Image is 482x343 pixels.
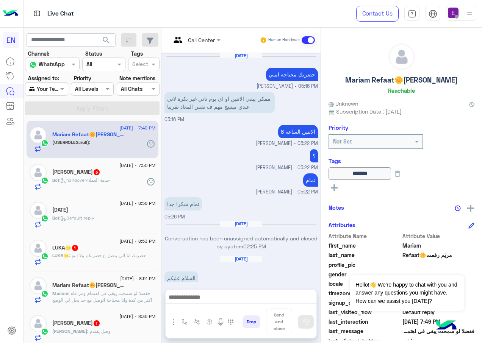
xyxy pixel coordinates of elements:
[52,131,125,138] h5: Mariam Refaat🌼مريَم رفعت
[256,189,318,196] span: [PERSON_NAME] - 05:22 PM
[329,242,401,249] span: first_name
[164,197,202,210] p: 13/9/2025, 5:26 PM
[52,215,59,221] span: Bot
[216,318,225,327] img: send voice note
[329,289,401,297] span: timezone
[85,50,102,58] label: Status
[303,173,318,187] p: 13/9/2025, 5:22 PM
[30,277,47,294] img: defaultAdmin.png
[402,308,475,316] span: Default reply
[94,320,100,326] span: 1
[402,251,475,259] span: Refaat🌼مريَم رفعت
[30,202,47,219] img: defaultAdmin.png
[266,309,292,335] button: Send and close
[164,271,198,285] p: 15/9/2025, 8:10 PM
[429,9,437,18] img: tab
[329,318,401,326] span: last_interaction
[465,9,474,19] img: profile
[28,50,49,58] label: Channel:
[329,299,401,307] span: signup_date
[404,6,419,22] a: tab
[119,238,155,245] span: [DATE] - 8:53 PM
[356,6,399,22] a: Contact Us
[69,253,146,258] span: حضرتك انا الي بتصل ع حضرتكم ولا انتو
[329,251,401,259] span: last_name
[220,53,262,58] h6: [DATE]
[119,200,155,207] span: [DATE] - 8:56 PM
[164,234,318,251] p: Conversation has been unassigned automatically and closed by system
[41,177,49,184] img: WhatsApp
[52,139,89,145] span: (USERROLES.null)
[203,316,216,328] button: create order
[408,9,416,18] img: tab
[243,315,260,328] button: Drop
[345,76,458,84] h5: Mariam Refaat🌼[PERSON_NAME]
[52,282,125,288] h5: Mariam Refaat🌼مريَم رفعت
[350,275,464,311] span: Hello!👋 We're happy to chat with you and answer any questions you might have. How can we assist y...
[87,328,111,334] span: وصل يفندم
[455,205,461,211] img: notes
[329,100,358,108] span: Unknown
[329,308,401,316] span: last_visited_flow
[52,245,79,251] h5: LUKA🌟
[131,50,143,58] label: Tags
[220,256,262,262] h6: [DATE]
[52,320,100,326] h5: Abdallah ElNajar
[182,319,188,325] img: select flow
[336,108,402,115] span: Subscription Date : [DATE]
[302,318,310,326] img: send message
[30,164,47,181] img: defaultAdmin.png
[41,328,49,335] img: WhatsApp
[28,74,59,82] label: Assigned to:
[119,313,155,320] span: [DATE] - 8:36 PM
[310,149,318,162] p: 13/9/2025, 5:22 PM
[52,169,100,175] h5: Rodien Hussien
[59,215,94,221] span: : Default reply
[59,177,110,183] span: : handoverخدمة العملاء
[41,215,49,222] img: WhatsApp
[329,261,401,269] span: profile_pic
[25,101,160,115] button: Apply Filters
[131,60,148,70] div: Select
[169,318,178,327] img: send attachment
[41,253,49,260] img: WhatsApp
[329,280,401,288] span: locale
[41,139,49,147] img: WhatsApp
[164,214,185,220] span: 05:26 PM
[119,74,155,82] label: Note mentions
[47,9,74,19] p: Live Chat
[329,270,401,278] span: gender
[52,290,68,296] span: Mariam
[94,169,100,175] span: 3
[256,164,318,171] span: [PERSON_NAME] - 05:22 PM
[52,253,69,258] span: LUKA🌟
[119,162,155,169] span: [DATE] - 7:50 PM
[30,126,47,143] img: defaultAdmin.png
[52,328,87,334] span: [PERSON_NAME]
[207,319,213,325] img: create order
[268,37,300,43] small: Human Handover
[52,177,59,183] span: Bot
[256,140,318,147] span: [PERSON_NAME] - 05:22 PM
[164,92,275,113] p: 13/9/2025, 5:16 PM
[329,204,344,211] h6: Notes
[257,83,318,90] span: [PERSON_NAME] - 05:16 PM
[164,117,184,122] span: 05:16 PM
[74,74,91,82] label: Priority
[402,318,475,326] span: 2025-09-15T16:49:34.657Z
[41,290,49,298] img: WhatsApp
[178,316,191,328] button: select flow
[3,32,19,48] div: EN
[266,68,318,81] p: 13/9/2025, 5:16 PM
[329,157,474,164] h6: Tags
[402,327,475,335] span: ففضلا لو سمحت يبقي في اهتمام ومراعاة اكتر من كدة وانا محتاجة اتوصل مع حد يحل لي الوضع بعد اذنكم
[97,33,116,50] button: search
[72,245,78,251] span: 1
[388,87,415,94] h6: Reachable
[119,125,155,131] span: [DATE] - 7:49 PM
[329,221,355,228] h6: Attributes
[433,313,459,339] img: hulul-logo.png
[191,316,203,328] button: Trigger scenario
[52,290,152,310] span: ففضلا لو سمحت يبقي في اهتمام ومراعاة اكتر من كدة وانا محتاجة اتوصل مع حد يحل لي الوضع بعد اذنكم
[402,242,475,249] span: Mariam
